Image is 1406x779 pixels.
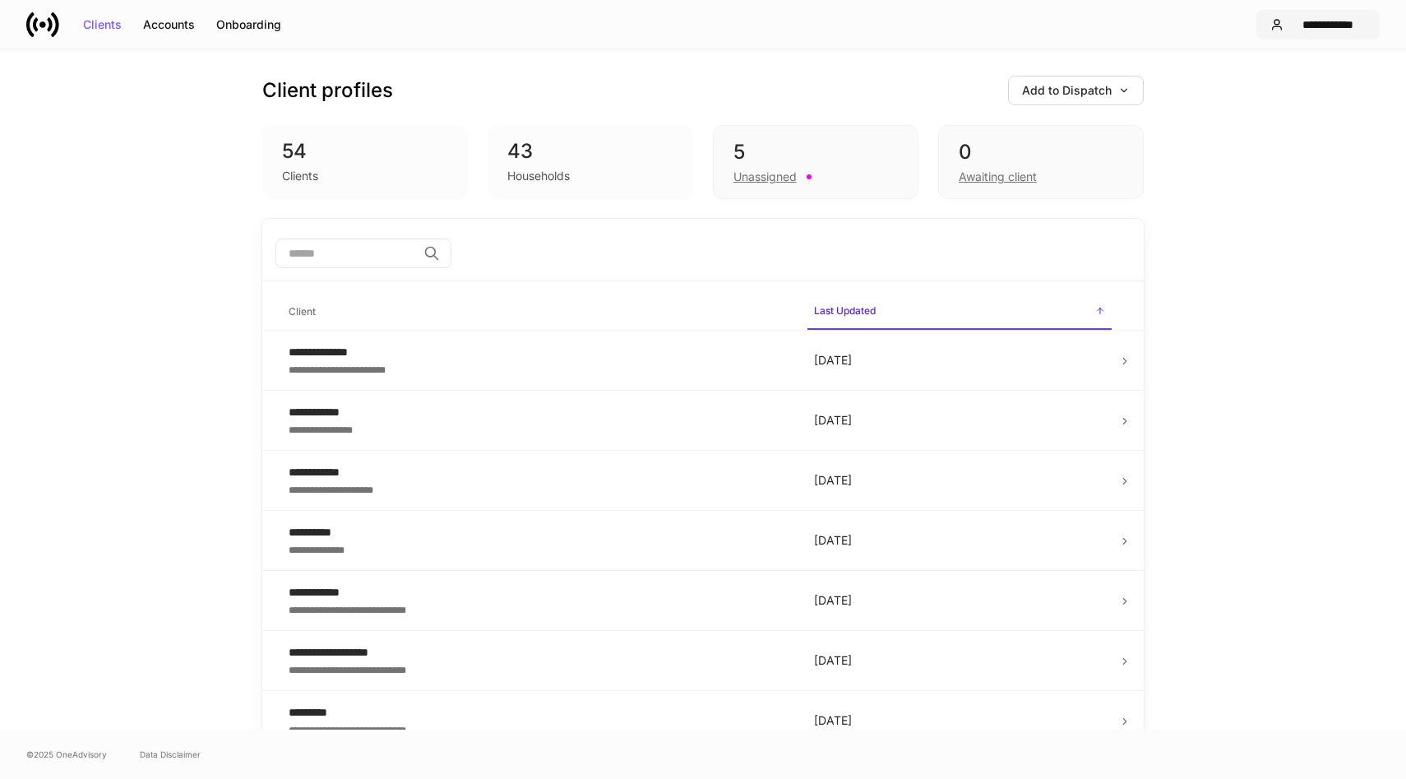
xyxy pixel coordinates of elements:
[814,412,1105,429] p: [DATE]
[143,19,195,30] div: Accounts
[814,712,1105,729] p: [DATE]
[26,748,107,761] span: © 2025 OneAdvisory
[83,19,122,30] div: Clients
[282,168,318,184] div: Clients
[733,169,797,185] div: Unassigned
[140,748,201,761] a: Data Disclaimer
[814,592,1105,609] p: [DATE]
[282,295,794,329] span: Client
[72,12,132,38] button: Clients
[814,303,876,318] h6: Last Updated
[216,19,281,30] div: Onboarding
[1022,85,1130,96] div: Add to Dispatch
[807,294,1112,330] span: Last Updated
[959,169,1037,185] div: Awaiting client
[814,352,1105,369] p: [DATE]
[733,139,898,165] div: 5
[507,168,570,184] div: Households
[282,138,448,165] div: 54
[132,12,206,38] button: Accounts
[938,125,1144,199] div: 0Awaiting client
[814,652,1105,669] p: [DATE]
[814,472,1105,489] p: [DATE]
[713,125,918,199] div: 5Unassigned
[814,532,1105,549] p: [DATE]
[959,139,1123,165] div: 0
[1008,76,1144,105] button: Add to Dispatch
[507,138,673,165] div: 43
[206,12,292,38] button: Onboarding
[289,304,316,319] h6: Client
[262,77,393,104] h3: Client profiles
